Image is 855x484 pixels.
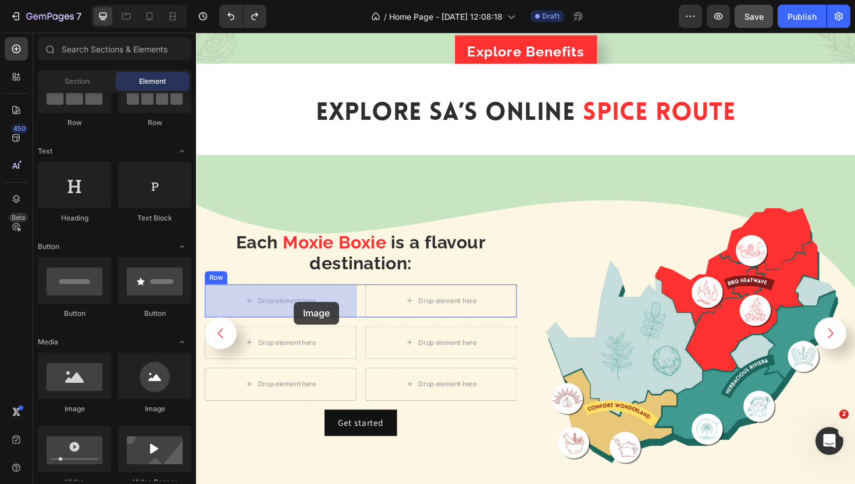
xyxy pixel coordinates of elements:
span: Text [38,146,52,156]
span: / [384,10,387,23]
button: Publish [778,5,826,28]
div: Image [118,404,191,414]
div: 450 [11,124,28,133]
span: Toggle open [173,142,191,161]
div: Heading [38,213,111,223]
span: 2 [839,410,849,419]
div: Row [38,118,111,128]
div: Button [38,308,111,319]
span: Media [38,337,58,347]
div: Beta [9,213,28,222]
button: 7 [5,5,87,28]
span: Home Page - [DATE] 12:08:18 [389,10,503,23]
div: Text Block [118,213,191,223]
span: Draft [542,11,560,22]
button: Save [735,5,773,28]
input: Search Sections & Elements [38,37,191,61]
span: Section [65,76,90,87]
span: Button [38,241,59,252]
div: Row [118,118,191,128]
p: 7 [76,9,81,23]
div: Publish [788,10,817,23]
span: Toggle open [173,237,191,256]
span: Toggle open [173,333,191,351]
span: Save [744,12,764,22]
div: Button [118,308,191,319]
iframe: Intercom live chat [815,427,843,455]
span: Element [139,76,166,87]
div: Image [38,404,111,414]
iframe: Design area [196,33,855,484]
div: Undo/Redo [219,5,266,28]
